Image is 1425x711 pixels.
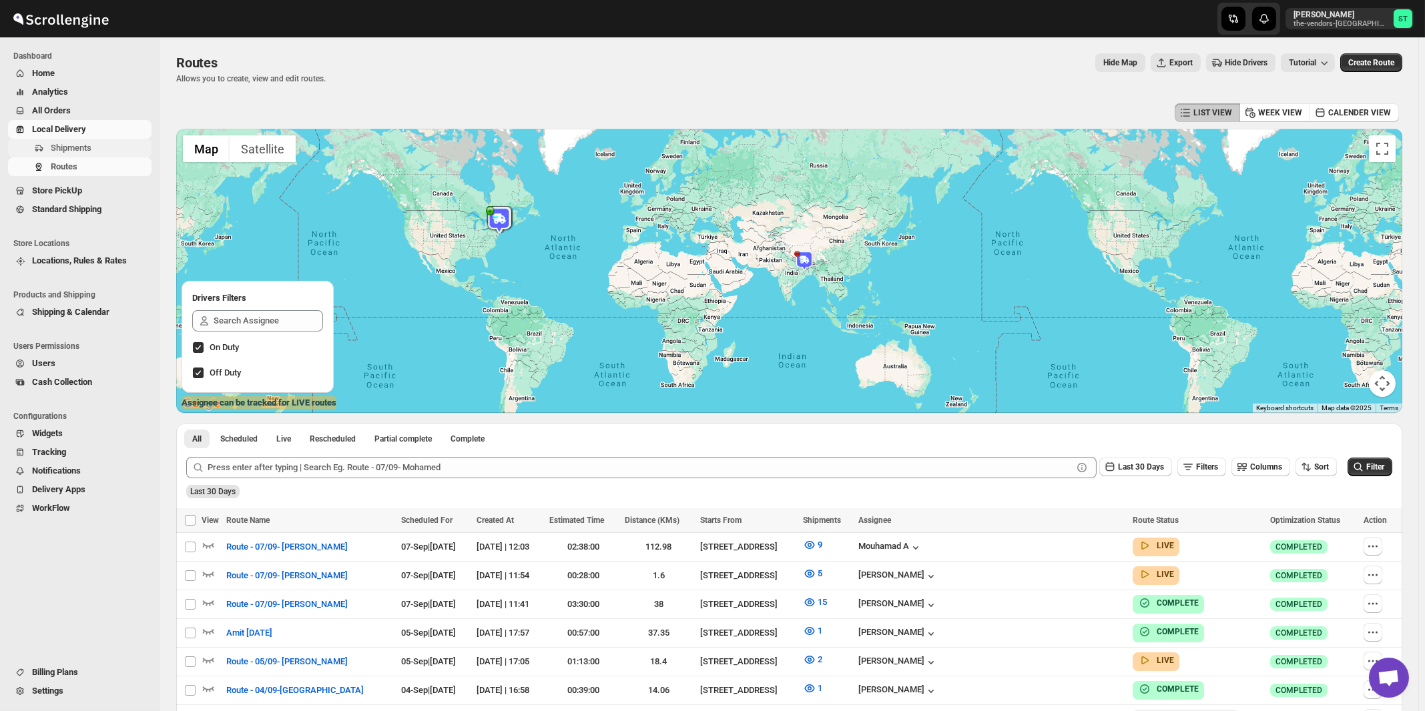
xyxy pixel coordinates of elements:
div: Open chat [1369,658,1409,698]
span: Route - 07/09- [PERSON_NAME] [226,598,348,611]
div: [DATE] | 12:03 [477,540,541,554]
button: Amit [DATE] [218,622,280,644]
button: Shipping & Calendar [8,303,152,321]
div: [DATE] | 11:41 [477,598,541,611]
button: Widgets [8,424,152,443]
span: Export [1169,57,1193,68]
span: COMPLETED [1275,685,1322,696]
span: COMPLETED [1275,628,1322,638]
button: All routes [184,430,210,448]
div: [STREET_ADDRESS] [700,626,795,640]
button: Route - 05/09- [PERSON_NAME] [218,651,356,672]
span: COMPLETED [1275,656,1322,667]
button: Notifications [8,462,152,480]
button: Create Route [1340,53,1402,72]
button: Delivery Apps [8,480,152,499]
span: COMPLETED [1275,542,1322,552]
span: Distance (KMs) [625,516,679,525]
p: Allows you to create, view and edit routes. [176,73,326,84]
text: ST [1398,15,1408,23]
button: [PERSON_NAME] [858,598,938,612]
span: Filter [1366,462,1384,472]
button: Show street map [183,135,230,162]
button: LIVE [1138,568,1174,581]
span: Last 30 Days [1118,462,1164,472]
span: 15 [818,597,827,607]
span: COMPLETED [1275,599,1322,610]
span: Analytics [32,87,68,97]
button: Shipments [8,139,152,157]
button: LIVE [1138,539,1174,552]
span: Cash Collection [32,377,92,387]
span: Live [276,434,291,444]
div: 03:30:00 [550,598,617,611]
span: 9 [818,540,822,550]
label: Assignee can be tracked for LIVE routes [182,396,336,410]
button: Locations, Rules & Rates [8,251,152,270]
span: Notifications [32,466,81,476]
button: 9 [795,534,830,556]
span: WorkFlow [32,503,70,513]
button: Route - 07/09- [PERSON_NAME] [218,536,356,558]
span: 07-Sep | [DATE] [401,542,456,552]
div: 02:38:00 [550,540,617,554]
button: [PERSON_NAME] [858,627,938,640]
span: All [192,434,202,444]
span: CALENDER VIEW [1328,107,1391,118]
span: Shipping & Calendar [32,307,109,317]
button: Settings [8,682,152,700]
button: Filter [1348,458,1392,476]
span: Settings [32,686,63,696]
button: Tracking [8,443,152,462]
button: Show satellite imagery [230,135,296,162]
div: 38 [625,598,692,611]
button: Sort [1296,458,1337,476]
button: Last 30 Days [1099,458,1172,476]
span: Standard Shipping [32,204,101,214]
div: [DATE] | 17:57 [477,626,541,640]
div: [PERSON_NAME] [858,570,938,583]
div: 14.06 [625,684,692,697]
button: Columns [1231,458,1290,476]
button: [PERSON_NAME] [858,684,938,698]
button: Routes [8,157,152,176]
p: the-vendors-[GEOGRAPHIC_DATA] [1294,20,1388,28]
button: LIST VIEW [1175,103,1240,122]
span: Route Name [226,516,270,525]
span: Action [1364,516,1387,525]
span: Partial complete [374,434,432,444]
span: Users [32,358,55,368]
div: 00:28:00 [550,569,617,582]
span: 07-Sep | [DATE] [401,570,456,580]
span: 05-Sep | [DATE] [401,656,456,666]
span: Shipments [51,143,91,153]
div: 00:57:00 [550,626,617,640]
span: 2 [818,654,822,664]
div: 112.98 [625,540,692,554]
div: [STREET_ADDRESS] [700,540,795,554]
span: Home [32,68,55,78]
button: WorkFlow [8,499,152,518]
span: Route - 04/09-[GEOGRAPHIC_DATA] [226,684,364,697]
a: Open this area in Google Maps (opens a new window) [180,396,224,413]
span: View [202,516,219,525]
button: Filters [1177,458,1226,476]
input: Search Assignee [214,310,323,331]
span: Create Route [1348,57,1394,68]
span: Shipments [803,516,841,525]
button: Map camera controls [1369,370,1396,397]
span: Assignee [858,516,891,525]
span: Sort [1314,462,1329,472]
a: Terms (opens in new tab) [1380,404,1398,412]
button: Mouhamad A [858,541,922,554]
button: Cash Collection [8,373,152,392]
span: Users Permissions [13,341,154,351]
button: Home [8,64,152,83]
b: COMPLETE [1157,627,1199,636]
span: Billing Plans [32,667,78,677]
span: Tracking [32,447,66,457]
img: ScrollEngine [11,2,111,35]
div: [STREET_ADDRESS] [700,655,795,668]
button: Route - 07/09- [PERSON_NAME] [218,565,356,586]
